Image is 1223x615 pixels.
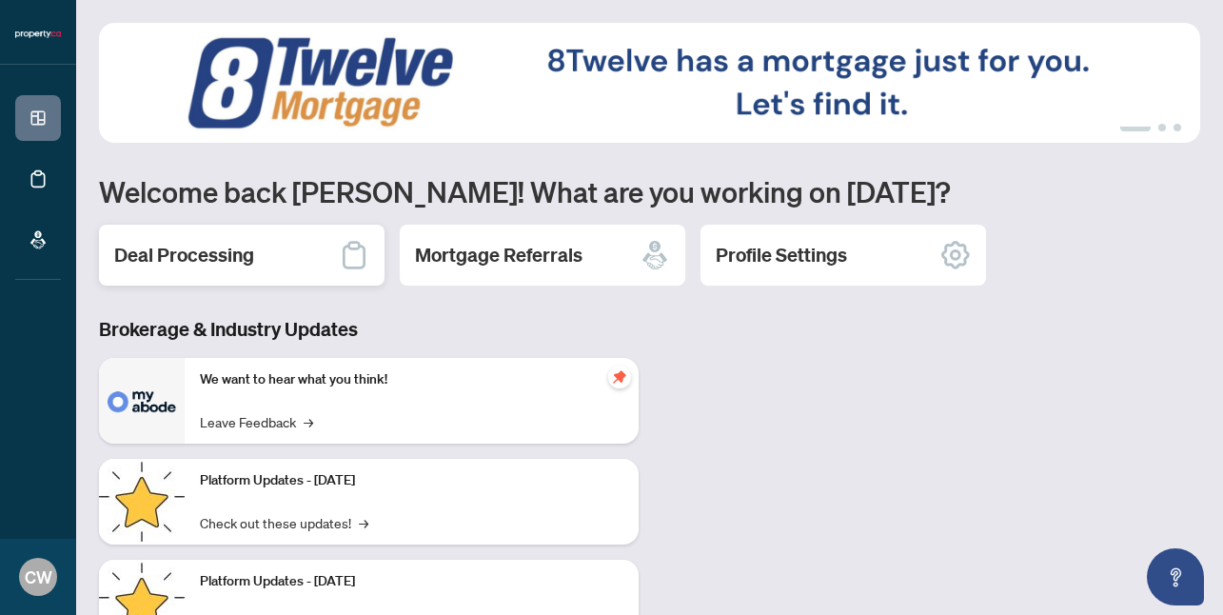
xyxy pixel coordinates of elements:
img: We want to hear what you think! [99,358,185,444]
h1: Welcome back [PERSON_NAME]! What are you working on [DATE]? [99,173,1200,209]
h3: Brokerage & Industry Updates [99,316,639,343]
img: Slide 0 [99,23,1200,143]
img: logo [15,29,61,40]
span: pushpin [608,366,631,388]
a: Leave Feedback→ [200,411,313,432]
p: Platform Updates - [DATE] [200,571,623,592]
a: Check out these updates!→ [200,512,368,533]
p: Platform Updates - [DATE] [200,470,623,491]
h2: Profile Settings [716,242,847,268]
h2: Mortgage Referrals [415,242,582,268]
h2: Deal Processing [114,242,254,268]
button: 1 [1120,124,1151,131]
span: CW [25,564,52,590]
button: 3 [1174,124,1181,131]
span: → [359,512,368,533]
img: Platform Updates - July 21, 2025 [99,459,185,545]
p: We want to hear what you think! [200,369,623,390]
button: Open asap [1147,548,1204,605]
button: 2 [1158,124,1166,131]
span: → [304,411,313,432]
